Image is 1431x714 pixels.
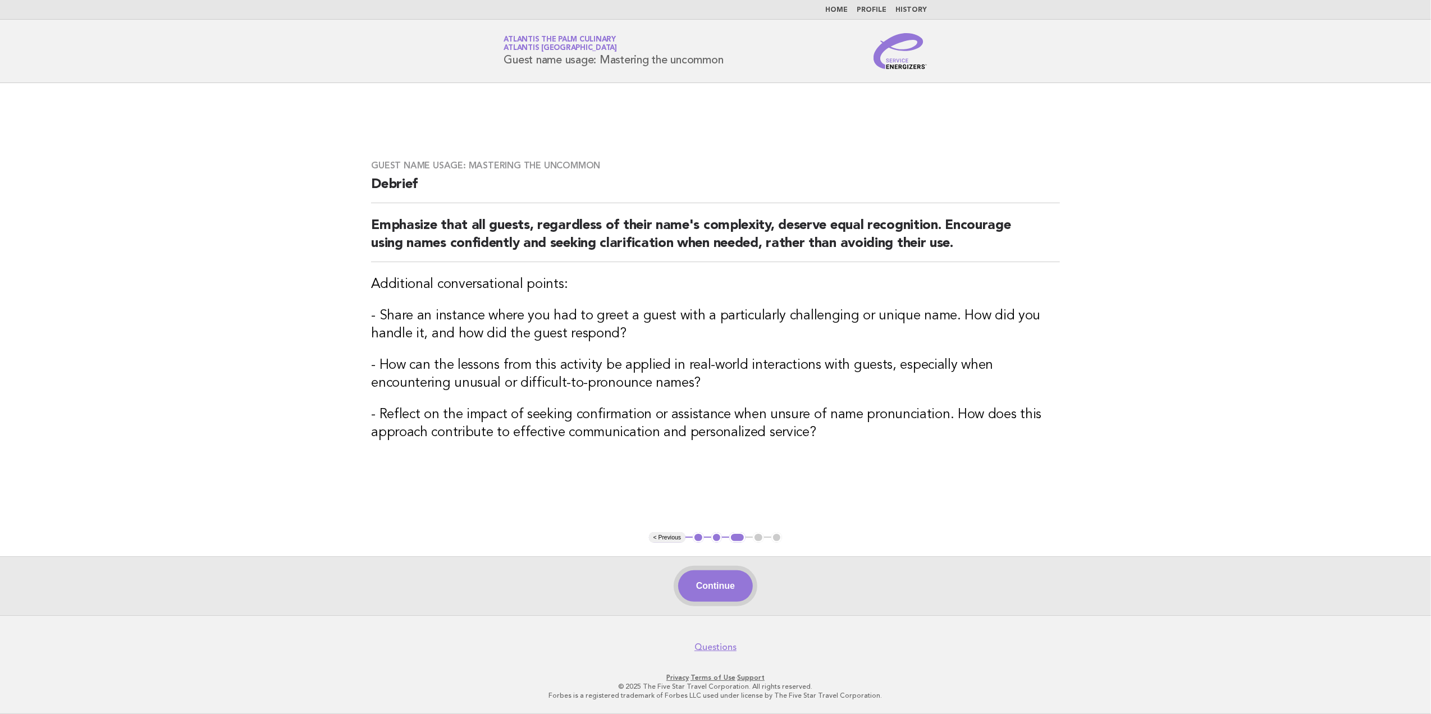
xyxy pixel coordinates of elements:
[371,406,1060,442] h3: - Reflect on the impact of seeking confirmation or assistance when unsure of name pronunciation. ...
[874,33,927,69] img: Service Energizers
[694,642,737,653] a: Questions
[691,674,735,681] a: Terms of Use
[372,691,1059,700] p: Forbes is a registered trademark of Forbes LLC used under license by The Five Star Travel Corpora...
[666,674,689,681] a: Privacy
[737,674,765,681] a: Support
[371,356,1060,392] h3: - How can the lessons from this activity be applied in real-world interactions with guests, espec...
[372,673,1059,682] p: · ·
[504,45,618,52] span: Atlantis [GEOGRAPHIC_DATA]
[371,307,1060,343] h3: - Share an instance where you had to greet a guest with a particularly challenging or unique name...
[371,160,1060,171] h3: Guest name usage: Mastering the uncommon
[372,682,1059,691] p: © 2025 The Five Star Travel Corporation. All rights reserved.
[504,36,618,52] a: Atlantis The Palm CulinaryAtlantis [GEOGRAPHIC_DATA]
[711,532,723,543] button: 2
[371,276,1060,294] h3: Additional conversational points:
[826,7,848,13] a: Home
[504,36,724,66] h1: Guest name usage: Mastering the uncommon
[678,570,753,602] button: Continue
[857,7,887,13] a: Profile
[896,7,927,13] a: History
[649,532,685,543] button: < Previous
[693,532,704,543] button: 1
[729,532,746,543] button: 3
[371,176,1060,203] h2: Debrief
[371,217,1060,262] h2: Emphasize that all guests, regardless of their name's complexity, deserve equal recognition. Enco...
